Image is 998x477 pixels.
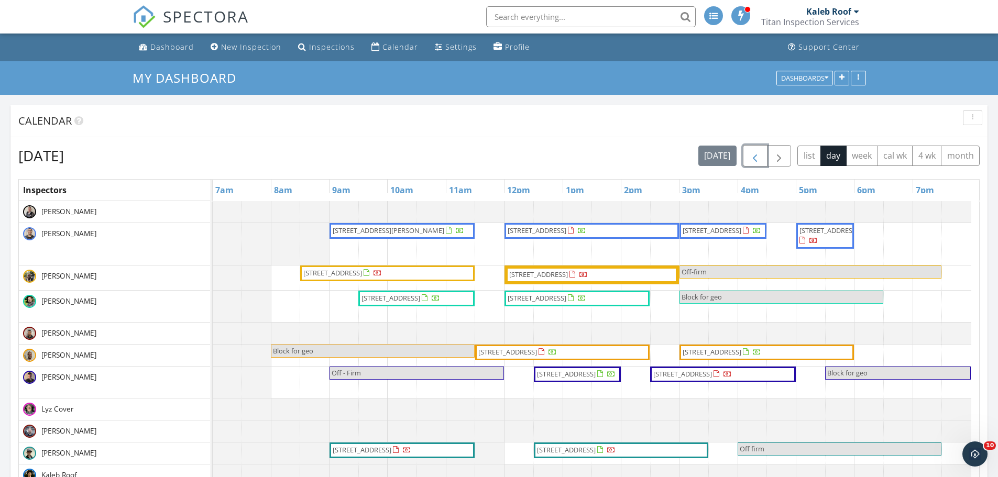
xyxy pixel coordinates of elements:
span: [STREET_ADDRESS][PERSON_NAME] [333,226,444,235]
button: Dashboards [776,71,833,85]
img: ab7315192ae64021a741a01fc51364ee.jpeg [23,270,36,283]
span: [STREET_ADDRESS] [478,347,537,357]
span: [STREET_ADDRESS] [333,445,391,454]
span: Calendar [18,114,72,128]
a: 3pm [679,182,703,198]
img: img_0723.jpeg [23,425,36,438]
a: Support Center [784,38,864,57]
span: [PERSON_NAME] [39,206,98,217]
span: Block for geo [827,368,868,378]
a: My Dashboard [133,69,245,86]
a: 7am [213,182,236,198]
span: [STREET_ADDRESS] [508,293,566,303]
img: d116c66932d745a8abd0420c78ffe4f6.jpeg [23,205,36,218]
span: [STREET_ADDRESS] [683,347,741,357]
span: Lyz Cover [39,404,76,414]
a: Calendar [367,38,422,57]
img: 998c2168e8fd46ea80c2f1bd17e61d14.jpeg [23,227,36,240]
div: Calendar [382,42,418,52]
button: list [797,146,821,166]
span: [STREET_ADDRESS] [508,226,566,235]
button: 4 wk [912,146,941,166]
span: [STREET_ADDRESS] [537,445,596,454]
a: 1pm [563,182,587,198]
a: 11am [446,182,475,198]
span: [PERSON_NAME] [39,296,98,306]
span: [PERSON_NAME] [39,271,98,281]
div: Dashboard [150,42,194,52]
a: Profile [489,38,534,57]
img: 1e8f764f340c4791914931db194646f5.jpeg [23,403,36,416]
img: img_2130.jpeg [23,327,36,340]
a: New Inspection [206,38,286,57]
div: Titan Inspection Services [761,17,859,27]
a: 12pm [505,182,533,198]
img: img_7612.jpg [23,371,36,384]
span: [PERSON_NAME] [39,448,98,458]
input: Search everything... [486,6,696,27]
span: [STREET_ADDRESS] [361,293,420,303]
button: Next day [767,145,792,167]
h2: [DATE] [18,145,64,166]
div: Support Center [798,42,860,52]
img: 83a25c15b4264901a24018c7028b596c.jpeg [23,295,36,308]
span: Block for geo [682,292,722,302]
span: [PERSON_NAME] [39,328,98,338]
span: Off firm [740,444,764,453]
a: 4pm [738,182,762,198]
span: [STREET_ADDRESS] [653,369,712,379]
div: Dashboards [781,74,828,82]
span: 10 [984,441,996,450]
a: 9am [330,182,353,198]
span: Inspectors [23,184,67,196]
a: 7pm [913,182,937,198]
a: Dashboard [135,38,198,57]
button: week [846,146,878,166]
button: month [941,146,980,166]
button: [DATE] [698,146,737,166]
a: SPECTORA [133,14,249,36]
span: [STREET_ADDRESS] [537,369,596,379]
span: [PERSON_NAME] [39,372,98,382]
a: 5pm [796,182,820,198]
a: Settings [431,38,481,57]
a: Inspections [294,38,359,57]
div: Profile [505,42,530,52]
img: img_4063.jpg [23,447,36,460]
span: [STREET_ADDRESS] [509,270,568,279]
span: [PERSON_NAME] [39,228,98,239]
div: Inspections [309,42,355,52]
span: [STREET_ADDRESS] [683,226,741,235]
span: Off - Firm [332,368,361,378]
img: 73665904096__773dd0adee3e401a87ea0e4b6e93718f.jpeg [23,349,36,362]
span: Off-firm [682,267,707,276]
button: cal wk [878,146,913,166]
span: Block for geo [273,346,313,356]
div: Kaleb Roof [806,6,851,17]
button: day [820,146,847,166]
iframe: Intercom live chat [962,441,988,467]
a: 8am [271,182,295,198]
span: [PERSON_NAME] [39,350,98,360]
button: Previous day [743,145,767,167]
span: SPECTORA [163,5,249,27]
span: [PERSON_NAME] [39,426,98,436]
img: The Best Home Inspection Software - Spectora [133,5,156,28]
a: 10am [388,182,416,198]
div: New Inspection [221,42,281,52]
a: 2pm [621,182,645,198]
div: Settings [445,42,477,52]
span: [STREET_ADDRESS] [799,226,858,235]
span: [STREET_ADDRESS] [303,268,362,278]
a: 6pm [854,182,878,198]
